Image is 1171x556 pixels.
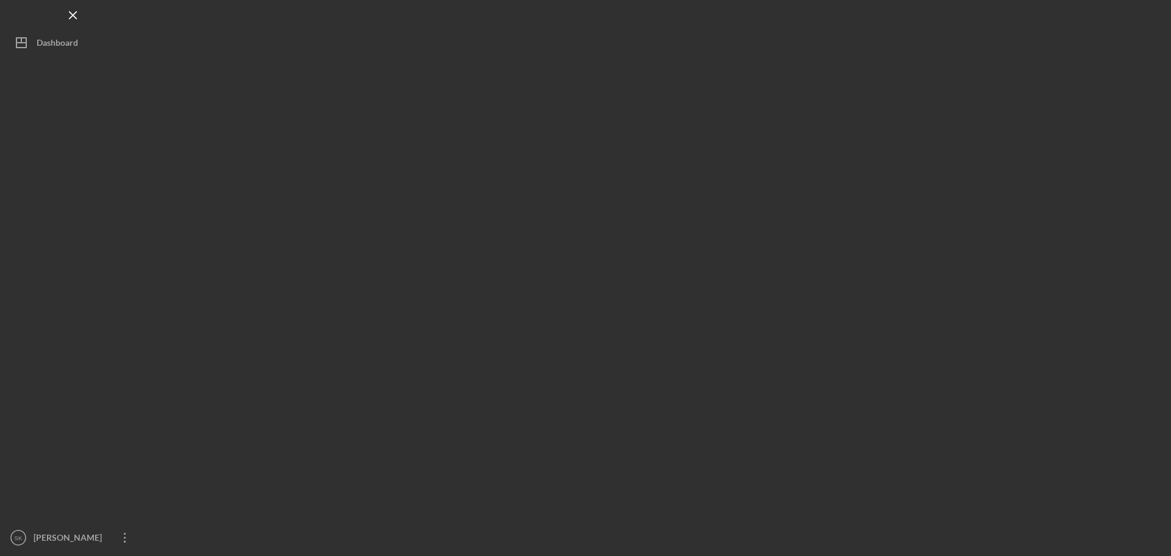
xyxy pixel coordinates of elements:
[6,525,140,550] button: SK[PERSON_NAME]
[15,535,23,541] text: SK
[6,31,140,55] button: Dashboard
[30,525,110,553] div: [PERSON_NAME]
[37,31,78,58] div: Dashboard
